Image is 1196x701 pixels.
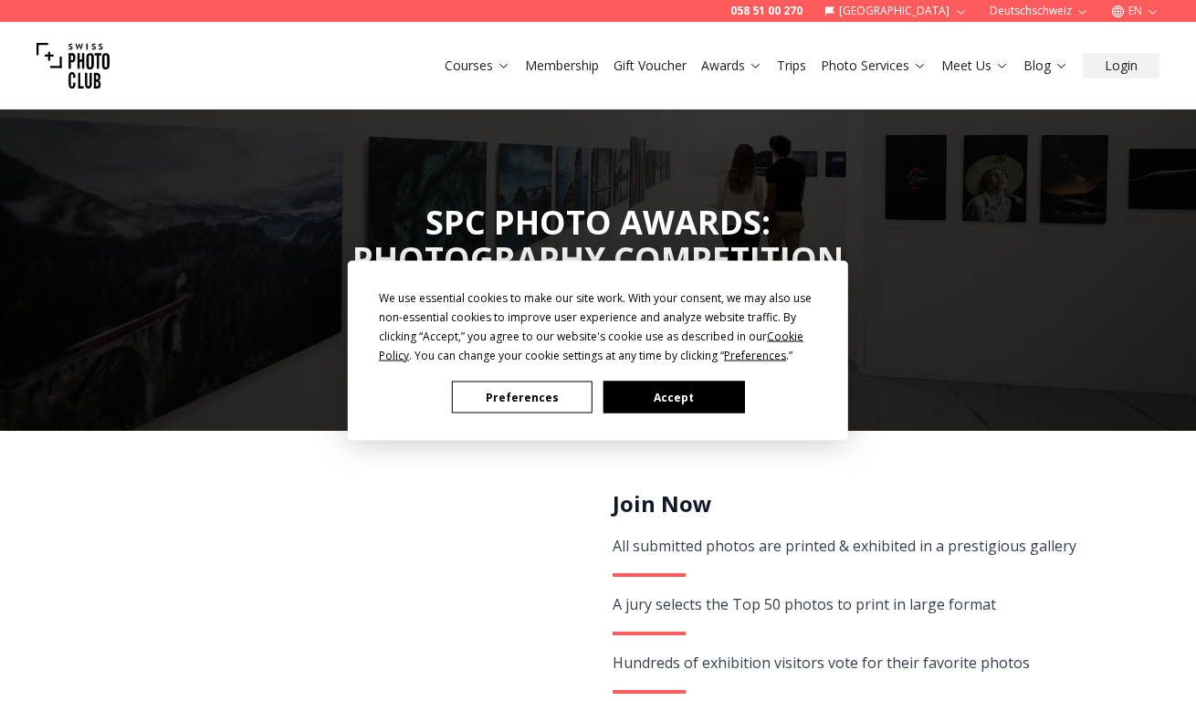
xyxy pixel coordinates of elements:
button: Preferences [452,382,593,413]
span: Preferences [724,348,786,363]
button: Accept [603,382,744,413]
div: We use essential cookies to make our site work. With your consent, we may also use non-essential ... [379,288,817,365]
div: Cookie Consent Prompt [348,261,848,441]
span: Cookie Policy [379,329,803,363]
